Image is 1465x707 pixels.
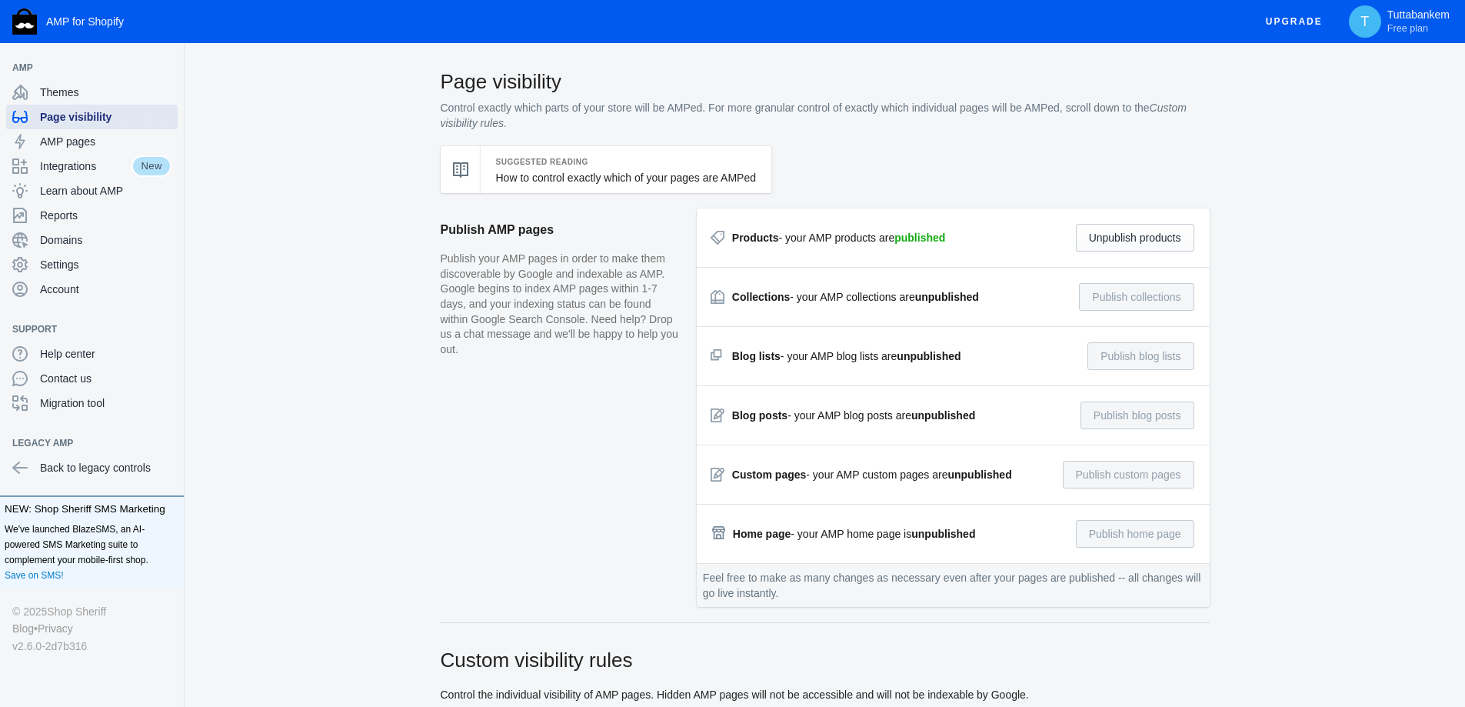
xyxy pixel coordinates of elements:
[6,455,178,480] a: Back to legacy controls
[156,440,181,446] button: Add a sales channel
[915,291,979,303] strong: unpublished
[732,469,806,481] strong: Custom pages
[47,603,106,620] a: Shop Sheriff
[40,109,171,125] span: Page visibility
[40,158,132,174] span: Integrations
[732,350,781,362] strong: Blog lists
[732,467,1012,482] div: - your AMP custom pages are
[732,232,779,244] strong: Products
[6,80,178,105] a: Themes
[1254,8,1335,36] button: Upgrade
[441,102,1187,129] i: Custom visibility rules
[6,366,178,391] a: Contact us
[1387,8,1450,35] p: Tuttabankem
[732,408,975,423] div: - your AMP blog posts are
[441,646,1210,702] div: Control the individual visibility of AMP pages. Hidden AMP pages will not be accessible and will ...
[911,528,975,540] strong: unpublished
[40,282,171,297] span: Account
[1076,520,1194,548] button: Publish home page
[6,391,178,415] a: Migration tool
[1357,14,1373,29] span: T
[12,322,156,337] span: Support
[6,105,178,129] a: Page visibility
[496,154,757,170] h5: Suggested Reading
[441,208,681,252] h2: Publish AMP pages
[12,60,156,75] span: AMP
[6,252,178,277] a: Settings
[6,203,178,228] a: Reports
[12,603,171,620] div: © 2025
[40,257,171,272] span: Settings
[6,129,178,154] a: AMP pages
[12,620,34,637] a: Blog
[1087,342,1194,370] button: Publish blog lists
[1063,461,1194,489] button: Publish custom pages
[732,409,787,422] strong: Blog posts
[6,154,178,178] a: IntegrationsNew
[733,528,791,540] strong: Home page
[1076,224,1194,252] button: Unpublish products
[1079,283,1194,311] button: Publish collections
[732,348,961,364] div: - your AMP blog lists are
[40,134,171,149] span: AMP pages
[40,371,171,386] span: Contact us
[12,620,171,637] div: •
[6,178,178,203] a: Learn about AMP
[132,155,171,177] span: New
[1266,8,1323,35] span: Upgrade
[40,460,171,475] span: Back to legacy controls
[733,526,976,542] div: - your AMP home page is
[38,620,73,637] a: Privacy
[911,409,975,422] strong: unpublished
[1080,402,1194,429] button: Publish blog posts
[6,228,178,252] a: Domains
[732,289,979,305] div: - your AMP collections are
[496,172,757,184] a: How to control exactly which of your pages are AMPed
[441,101,1210,131] p: Control exactly which parts of your store will be AMPed. For more granular control of exactly whi...
[156,65,181,71] button: Add a sales channel
[441,68,1210,95] h2: Page visibility
[1387,22,1428,35] span: Free plan
[156,326,181,332] button: Add a sales channel
[12,638,171,655] div: v2.6.0-2d7b316
[40,85,171,100] span: Themes
[12,435,156,451] span: Legacy AMP
[897,350,961,362] strong: unpublished
[40,395,171,411] span: Migration tool
[697,563,1210,607] div: Feel free to make as many changes as necessary even after your pages are published -- all changes...
[40,232,171,248] span: Domains
[40,208,171,223] span: Reports
[6,277,178,302] a: Account
[40,346,171,362] span: Help center
[5,568,64,583] a: Save on SMS!
[46,15,124,28] span: AMP for Shopify
[441,252,681,357] p: Publish your AMP pages in order to make them discoverable by Google and indexable as AMP. Google ...
[732,291,790,303] strong: Collections
[40,183,171,198] span: Learn about AMP
[12,8,37,35] img: Shop Sheriff Logo
[441,646,1210,674] h2: Custom visibility rules
[947,469,1011,481] strong: unpublished
[894,232,945,244] strong: published
[732,230,946,245] div: - your AMP products are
